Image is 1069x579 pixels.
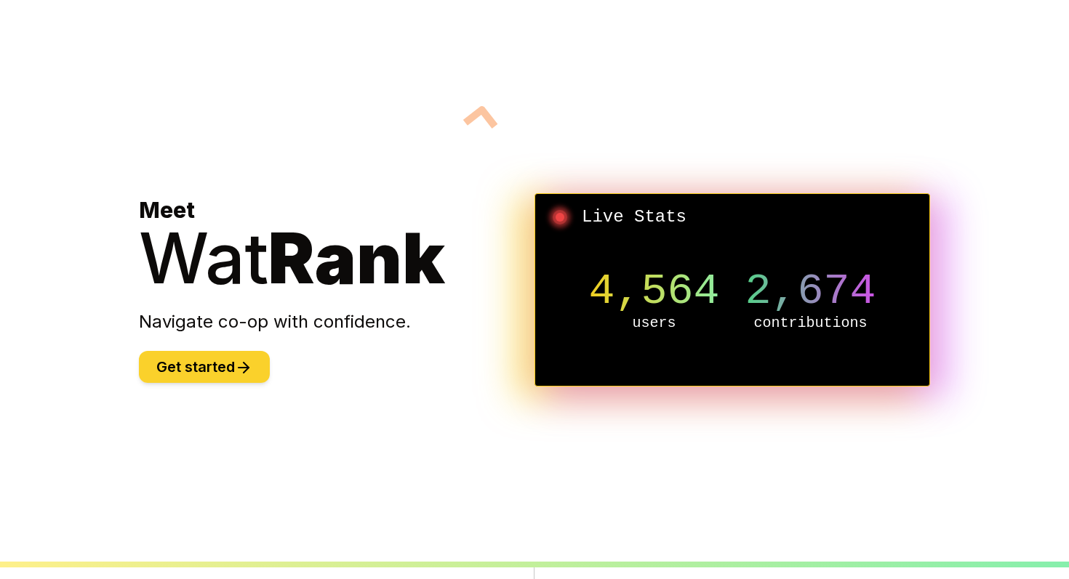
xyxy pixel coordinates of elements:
[576,270,732,313] p: 4,564
[139,351,270,383] button: Get started
[139,197,534,293] h1: Meet
[139,216,268,300] span: Wat
[547,206,918,229] h2: Live Stats
[268,216,445,300] span: Rank
[732,313,889,333] p: contributions
[139,310,534,333] p: Navigate co-op with confidence.
[732,270,889,313] p: 2,674
[139,360,270,375] a: Get started
[576,313,732,333] p: users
